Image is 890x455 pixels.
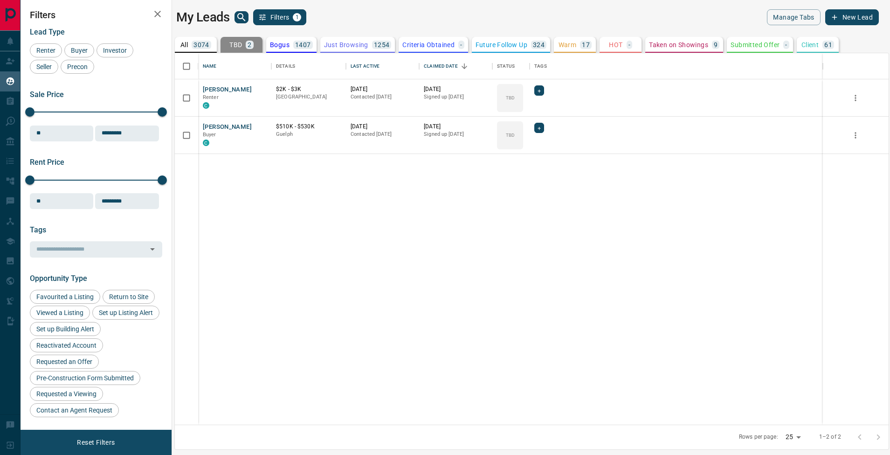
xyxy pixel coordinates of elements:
p: Criteria Obtained [402,42,455,48]
span: Seller [33,63,55,70]
div: + [534,123,544,133]
button: New Lead [825,9,879,25]
p: 2 [248,42,251,48]
div: condos.ca [203,140,209,146]
div: Favourited a Listing [30,290,100,304]
span: Precon [64,63,91,70]
div: condos.ca [203,102,209,109]
div: Status [492,53,530,79]
p: 61 [824,42,832,48]
p: Warm [559,42,577,48]
p: Rows per page: [739,433,778,441]
p: HOT [609,42,622,48]
p: TBD [506,132,515,139]
p: [DATE] [351,85,414,93]
p: [DATE] [351,123,414,131]
p: TBD [229,42,242,48]
p: $510K - $530K [276,123,341,131]
span: Set up Building Alert [33,325,97,333]
span: Set up Listing Alert [96,309,156,316]
div: Investor [97,43,133,57]
div: Details [271,53,346,79]
span: Return to Site [106,293,152,301]
span: Contact an Agent Request [33,406,116,414]
div: Requested an Offer [30,355,99,369]
span: Investor [100,47,130,54]
p: Signed up [DATE] [424,131,488,138]
span: Opportunity Type [30,274,87,283]
div: Tags [534,53,547,79]
p: Just Browsing [324,42,368,48]
p: $2K - $3K [276,85,341,93]
div: Requested a Viewing [30,387,103,401]
button: Reset Filters [71,434,121,450]
p: Contacted [DATE] [351,93,414,101]
p: - [628,42,630,48]
button: Sort [458,60,471,73]
div: Claimed Date [419,53,492,79]
div: Seller [30,60,58,74]
p: Contacted [DATE] [351,131,414,138]
div: Pre-Construction Form Submitted [30,371,140,385]
span: Rent Price [30,158,64,167]
p: [DATE] [424,123,488,131]
div: Buyer [64,43,94,57]
p: Signed up [DATE] [424,93,488,101]
p: - [460,42,462,48]
span: Sale Price [30,90,64,99]
div: Return to Site [103,290,155,304]
span: + [538,86,541,95]
p: Guelph [276,131,341,138]
button: Manage Tabs [767,9,820,25]
div: Claimed Date [424,53,458,79]
span: Reactivated Account [33,342,100,349]
button: [PERSON_NAME] [203,123,252,132]
div: Last Active [346,53,419,79]
span: Buyer [203,132,216,138]
span: Viewed a Listing [33,309,87,316]
span: Tags [30,225,46,234]
button: more [849,91,862,105]
p: Submitted Offer [731,42,780,48]
div: Name [198,53,271,79]
span: Renter [203,94,219,100]
span: Favourited a Listing [33,293,97,301]
span: Lead Type [30,28,65,36]
span: + [538,123,541,133]
h1: My Leads [176,10,230,25]
div: 25 [782,430,804,444]
button: Filters1 [253,9,307,25]
div: Status [497,53,515,79]
div: Renter [30,43,62,57]
div: Set up Building Alert [30,322,101,336]
p: 17 [582,42,590,48]
p: 1254 [374,42,390,48]
p: 324 [533,42,545,48]
div: Viewed a Listing [30,306,90,320]
div: Last Active [351,53,379,79]
div: Precon [61,60,94,74]
div: Tags [530,53,822,79]
span: 1 [294,14,300,21]
button: more [849,128,862,142]
button: Open [146,243,159,256]
p: 1–2 of 2 [819,433,841,441]
span: Requested an Offer [33,358,96,365]
h2: Filters [30,9,162,21]
div: Name [203,53,217,79]
p: 9 [714,42,718,48]
p: Future Follow Up [476,42,527,48]
p: TBD [506,94,515,101]
span: Pre-Construction Form Submitted [33,374,137,382]
p: [GEOGRAPHIC_DATA] [276,93,341,101]
p: - [785,42,787,48]
span: Requested a Viewing [33,390,100,398]
p: [DATE] [424,85,488,93]
p: 1407 [295,42,311,48]
p: Bogus [270,42,290,48]
span: Renter [33,47,59,54]
div: Reactivated Account [30,338,103,352]
span: Buyer [68,47,91,54]
button: [PERSON_NAME] [203,85,252,94]
div: Set up Listing Alert [92,306,159,320]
